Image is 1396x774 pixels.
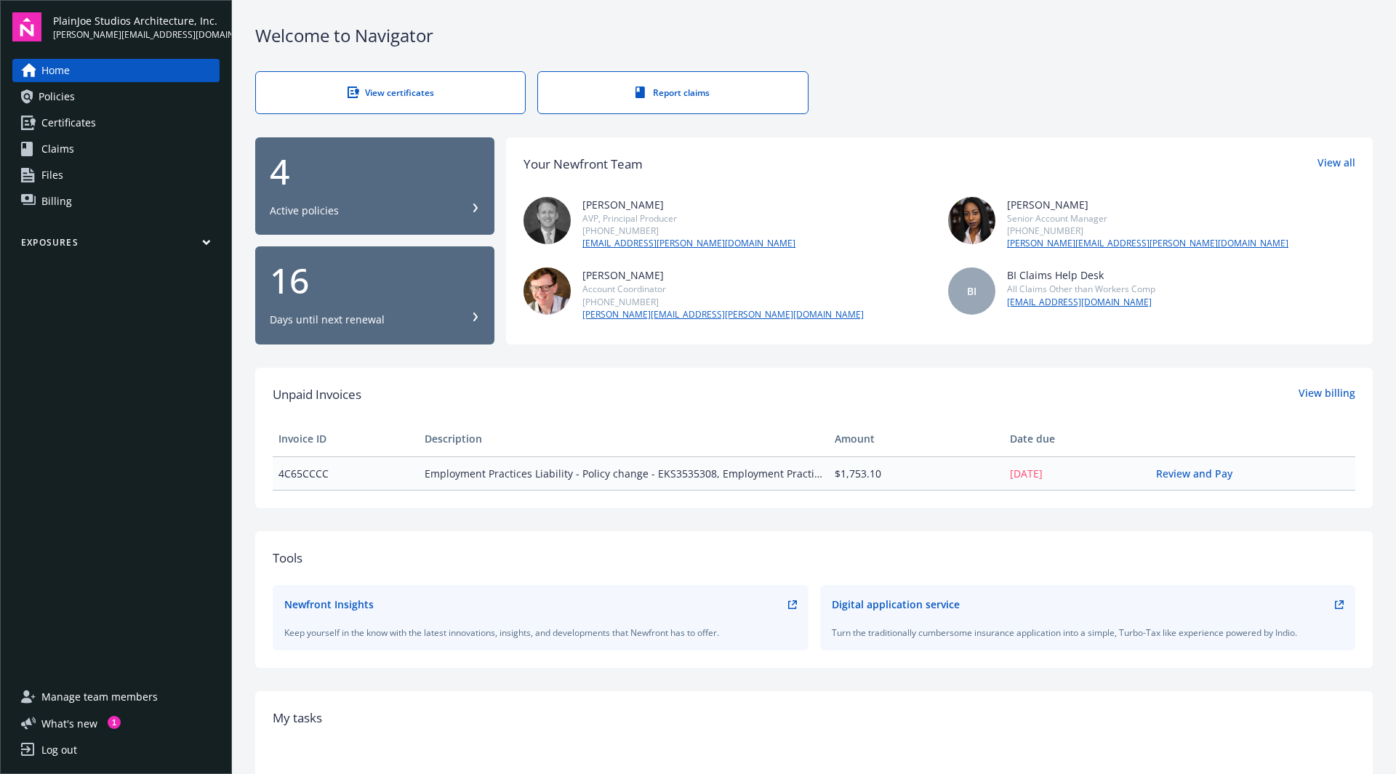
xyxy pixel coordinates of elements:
span: What ' s new [41,716,97,731]
th: Date due [1004,422,1150,456]
a: [EMAIL_ADDRESS][PERSON_NAME][DOMAIN_NAME] [582,237,795,250]
span: [PERSON_NAME][EMAIL_ADDRESS][DOMAIN_NAME] [53,28,220,41]
div: All Claims Other than Workers Comp [1007,283,1155,295]
button: PlainJoe Studios Architecture, Inc.[PERSON_NAME][EMAIL_ADDRESS][DOMAIN_NAME] [53,12,220,41]
img: photo [948,197,995,244]
span: Billing [41,190,72,213]
span: Claims [41,137,74,161]
a: View billing [1299,385,1355,404]
td: 4C65CCCC [273,456,419,490]
img: navigator-logo.svg [12,12,41,41]
a: [PERSON_NAME][EMAIL_ADDRESS][PERSON_NAME][DOMAIN_NAME] [582,308,864,321]
span: Manage team members [41,685,158,709]
div: Tools [273,549,1355,568]
th: Description [419,422,828,456]
span: Policies [39,85,75,108]
td: $1,753.10 [829,456,1004,490]
span: PlainJoe Studios Architecture, Inc. [53,13,220,28]
td: [DATE] [1004,456,1150,490]
div: Report claims [567,86,778,99]
a: Report claims [537,71,808,114]
div: Turn the traditionally cumbersome insurance application into a simple, Turbo-Tax like experience ... [832,626,1344,639]
div: My tasks [273,709,1355,727]
a: Home [12,59,220,82]
div: Newfront Insights [284,597,374,612]
span: Files [41,164,63,187]
th: Invoice ID [273,422,419,456]
a: Policies [12,85,220,108]
div: [PHONE_NUMBER] [582,225,795,237]
div: [PHONE_NUMBER] [582,296,864,308]
span: Home [41,59,70,82]
div: [PHONE_NUMBER] [1007,225,1288,237]
a: View all [1317,155,1355,174]
a: View certificates [255,71,526,114]
div: Senior Account Manager [1007,212,1288,225]
button: What's new1 [12,716,121,731]
div: View certificates [285,86,496,99]
div: Account Coordinator [582,283,864,295]
a: Billing [12,190,220,213]
a: [EMAIL_ADDRESS][DOMAIN_NAME] [1007,296,1155,309]
button: 16Days until next renewal [255,246,494,344]
div: Active policies [270,203,339,218]
a: Review and Pay [1156,467,1244,480]
span: Employment Practices Liability - Policy change - EKS3535308, Employment Practices Liability - Pol... [425,466,822,481]
div: [PERSON_NAME] [582,267,864,283]
button: 4Active policies [255,137,494,235]
div: Days until next renewal [270,313,385,327]
img: photo [523,197,571,244]
div: Your Newfront Team [523,155,643,174]
div: 4 [270,154,480,189]
a: Files [12,164,220,187]
span: Certificates [41,111,96,134]
div: BI Claims Help Desk [1007,267,1155,283]
div: Keep yourself in the know with the latest innovations, insights, and developments that Newfront h... [284,626,797,639]
div: [PERSON_NAME] [582,197,795,212]
div: AVP, Principal Producer [582,212,795,225]
a: Certificates [12,111,220,134]
div: Log out [41,738,77,762]
span: BI [967,283,976,299]
a: Manage team members [12,685,220,709]
a: Claims [12,137,220,161]
th: Amount [829,422,1004,456]
div: Welcome to Navigator [255,23,1373,48]
div: 16 [270,263,480,298]
div: 1 [108,716,121,729]
span: Unpaid Invoices [273,385,361,404]
div: Digital application service [832,597,960,612]
button: Exposures [12,236,220,254]
a: [PERSON_NAME][EMAIL_ADDRESS][PERSON_NAME][DOMAIN_NAME] [1007,237,1288,250]
div: [PERSON_NAME] [1007,197,1288,212]
img: photo [523,267,571,315]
